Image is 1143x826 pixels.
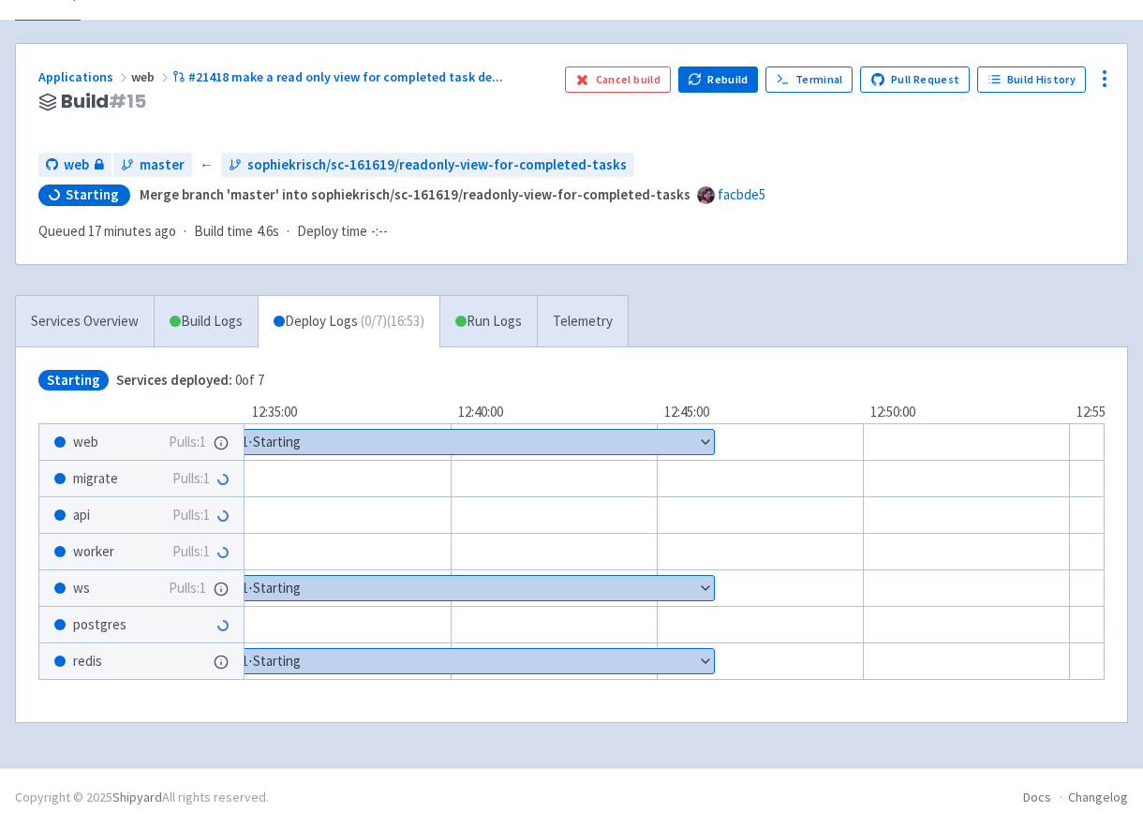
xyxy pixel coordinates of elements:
[113,153,192,178] a: master
[718,185,765,203] a: facbde5
[765,66,853,93] a: Terminal
[247,155,627,176] span: sophiekrisch/sc-161619/readonly-view-for-completed-tasks
[188,68,503,85] span: #21418 make a read only view for completed task de ...
[38,370,109,391] span: Starting
[131,68,172,85] span: web
[863,402,1069,423] div: 12:50:00
[73,468,118,490] span: migrate
[371,221,388,243] span: -:--
[657,402,863,423] div: 12:45:00
[361,311,424,332] span: ( 0 / 7 ) (16:53)
[112,789,162,805] a: Shipyard
[73,432,98,453] span: web
[172,68,506,85] a: #21418 make a read only view for completed task de...
[38,221,399,243] div: · ·
[88,222,176,240] time: 17 minutes ago
[200,155,214,176] span: ←
[297,221,367,243] span: Deploy time
[155,296,258,347] a: Build Logs
[258,296,439,347] a: Deploy Logs (0/7)(16:53)
[16,296,154,347] a: Services Overview
[140,185,690,203] strong: Merge branch 'master' into sophiekrisch/sc-161619/readonly-view-for-completed-tasks
[194,221,253,243] span: Build time
[38,153,111,178] a: web
[38,222,176,240] span: Queued
[61,91,146,112] span: Build
[169,432,206,453] span: Pulls: 1
[140,155,185,176] span: master
[245,402,451,423] div: 12:35:00
[860,66,970,93] a: Pull Request
[1023,789,1051,805] a: Docs
[73,505,90,526] span: api
[73,578,90,599] span: ws
[73,651,102,672] span: redis
[172,541,210,563] span: Pulls: 1
[116,371,232,389] span: Services deployed:
[977,66,1086,93] a: Build History
[116,370,264,391] span: 0 of 7
[38,68,131,85] a: Applications
[73,541,114,563] span: worker
[451,402,657,423] div: 12:40:00
[221,153,634,178] a: sophiekrisch/sc-161619/readonly-view-for-completed-tasks
[439,296,537,347] a: Run Logs
[172,468,210,490] span: Pulls: 1
[678,66,759,93] button: Rebuild
[537,296,628,347] a: Telemetry
[109,88,146,114] span: # 15
[64,155,89,176] span: web
[172,505,210,526] span: Pulls: 1
[1068,789,1128,805] a: Changelog
[73,614,126,636] span: postgres
[66,185,119,204] span: Starting
[565,66,671,93] button: Cancel build
[257,221,279,243] span: 4.6s
[15,788,269,807] div: Copyright © 2025 All rights reserved.
[169,578,206,599] span: Pulls: 1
